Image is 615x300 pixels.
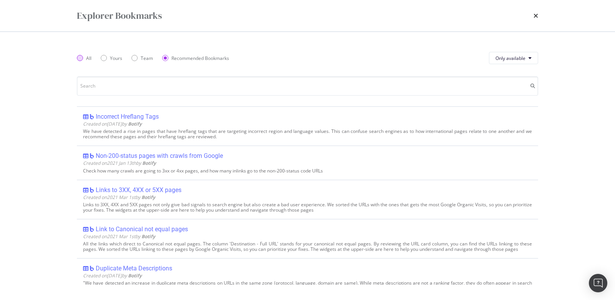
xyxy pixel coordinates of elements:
div: All [77,55,91,61]
div: Recommended Bookmarks [162,55,229,61]
span: Created on [DATE] by [83,272,142,279]
span: Only available [495,55,525,61]
div: Team [131,55,153,61]
div: Link to Canonical not equal pages [96,225,188,233]
div: Duplicate Meta Descriptions [96,265,172,272]
button: Only available [489,52,538,64]
b: Botify [141,194,155,201]
div: Incorrect Hreflang Tags [96,113,159,121]
div: Recommended Bookmarks [171,55,229,61]
div: Check how many crawls are going to 3xx or 4xx pages, and how many inlinks go to the non-200-statu... [83,168,532,174]
div: times [534,9,538,22]
div: Yours [110,55,122,61]
span: Created on 2021 Mar 1st by [83,194,155,201]
div: All [86,55,91,61]
div: We have detected a rise in pages that have hreflang tags that are targeting incorrect region and ... [83,129,532,139]
b: Botify [128,121,142,127]
div: Team [141,55,153,61]
div: "We have detected an increase in duplicate meta descriptions on URLs in the same zone (protocol, ... [83,280,532,297]
input: Search [77,76,538,96]
div: Yours [101,55,122,61]
span: Created on 2021 Jan 13th by [83,160,156,166]
div: Links to 3XX, 4XX or 5XX pages [96,186,181,194]
div: Non-200-status pages with crawls from Google [96,152,223,160]
b: Botify [141,233,155,240]
div: Open Intercom Messenger [589,274,607,292]
div: All the links which direct to Canonical not equal pages. The column 'Destination - Full URL' stan... [83,241,532,252]
b: Botify [142,160,156,166]
div: Links to 3XX, 4XX and 5XX pages not only give bad signals to search engine but also create a bad ... [83,202,532,213]
b: Botify [128,272,142,279]
div: Explorer Bookmarks [77,9,162,22]
span: Created on 2021 Mar 1st by [83,233,155,240]
span: Created on [DATE] by [83,121,142,127]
